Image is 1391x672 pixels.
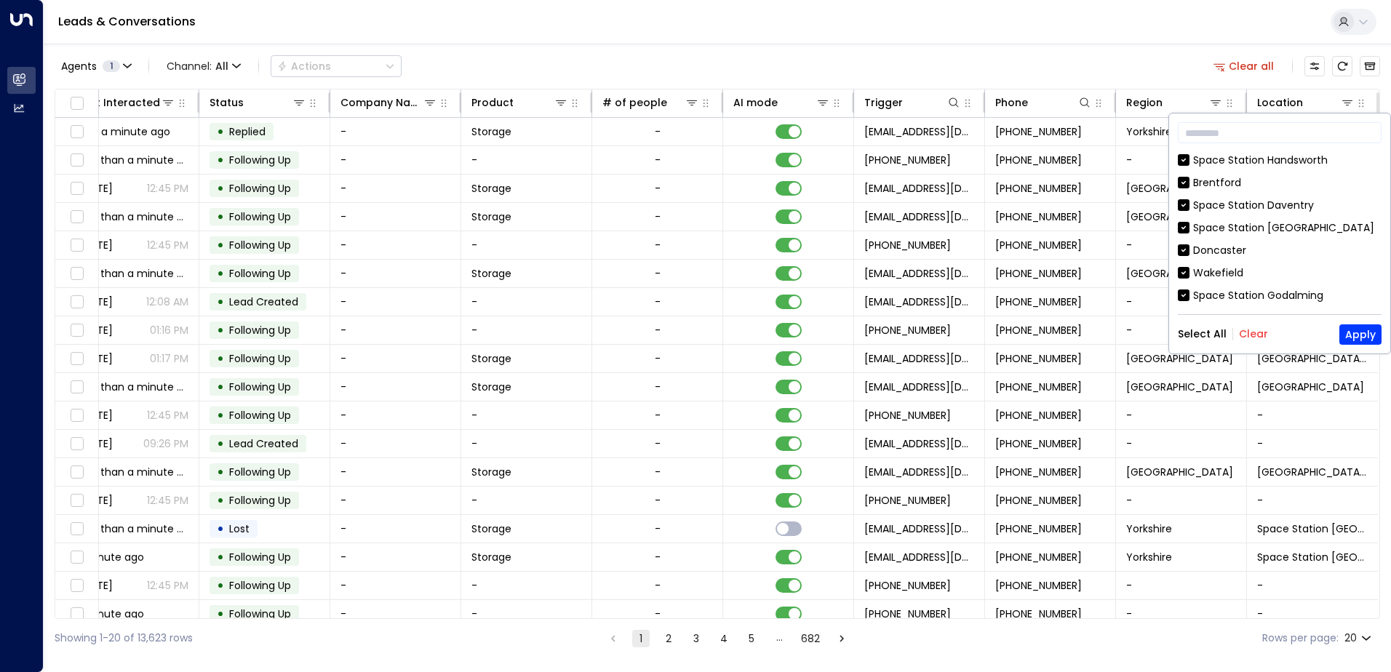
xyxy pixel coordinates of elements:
p: 12:45 PM [147,493,188,508]
button: Go to page 4 [715,630,733,647]
div: • [217,573,224,598]
span: Storage [471,209,511,224]
div: - [655,181,661,196]
div: Last Interacted [79,94,175,111]
button: Go to next page [833,630,850,647]
div: • [217,176,224,201]
td: - [330,231,461,259]
div: Showing 1-20 of 13,623 rows [55,631,193,646]
span: Storage [471,550,511,564]
td: - [330,316,461,344]
span: +447754176045 [995,181,1082,196]
span: Following Up [229,493,291,508]
td: - [330,401,461,429]
td: - [461,288,592,316]
td: - [1116,600,1247,628]
div: • [217,289,224,314]
span: Lost [229,521,250,536]
span: Storage [471,521,511,536]
div: • [217,119,224,144]
span: +447823435468 [995,295,1082,309]
div: Space Station [GEOGRAPHIC_DATA] [1178,220,1382,236]
div: … [770,630,788,647]
span: Surrey [1126,209,1233,224]
td: - [330,430,461,457]
span: Yorkshire [1126,550,1172,564]
td: - [1247,487,1378,514]
div: Trigger [864,94,961,111]
span: Toggle select row [68,350,86,368]
button: Agents1 [55,56,137,76]
span: leads@space-station.co.uk [864,521,974,536]
div: - [655,153,661,167]
span: less than a minute ago [79,521,188,536]
span: less than a minute ago [79,209,188,224]
span: Toggle select row [68,577,86,595]
td: - [1116,316,1247,344]
span: Yorkshire [1126,521,1172,536]
span: Following Up [229,465,291,479]
div: Last Interacted [79,94,160,111]
div: - [655,238,661,252]
span: All [215,60,228,72]
p: 01:16 PM [150,323,188,337]
button: Clear all [1208,56,1280,76]
span: Following Up [229,607,291,621]
div: • [217,148,224,172]
div: # of people [602,94,699,111]
div: • [217,204,224,229]
span: +447742658026 [995,550,1082,564]
div: Space Station Daventry [1178,198,1382,213]
span: Agents [61,61,97,71]
td: - [330,373,461,401]
label: Rows per page: [1262,631,1339,646]
td: - [330,203,461,231]
button: Channel:All [161,56,247,76]
span: +447738743780 [864,238,951,252]
div: - [655,351,661,366]
div: Phone [995,94,1092,111]
div: Company Name [340,94,437,111]
div: Product [471,94,568,111]
div: Doncaster [1178,243,1382,258]
button: Go to page 682 [798,630,823,647]
button: Actions [271,55,402,77]
td: - [330,288,461,316]
span: Toggle select row [68,407,86,425]
span: Toggle select row [68,321,86,340]
span: leads@space-station.co.uk [864,380,974,394]
div: # of people [602,94,667,111]
button: Clear [1239,328,1268,340]
button: Select All [1178,328,1227,340]
button: Archived Leads [1360,56,1380,76]
span: leads@space-station.co.uk [864,550,974,564]
span: leads@space-station.co.uk [864,436,974,451]
td: - [1116,288,1247,316]
p: 12:08 AM [146,295,188,309]
div: • [217,375,224,399]
td: - [1116,146,1247,174]
div: Space Station Handsworth [1193,153,1328,168]
td: - [461,430,592,457]
span: less than a minute ago [79,266,188,281]
div: - [655,295,661,309]
td: - [330,260,461,287]
div: Phone [995,94,1028,111]
div: Space Station Daventry [1193,198,1314,213]
span: Space Station Uxbridge [1257,465,1368,479]
span: Following Up [229,209,291,224]
span: Toggle select row [68,463,86,481]
p: 09:26 PM [143,436,188,451]
div: Wakefield [1178,265,1382,281]
div: - [655,550,661,564]
span: Space Station Hall Green [1257,380,1364,394]
div: Space Station Godalming [1193,288,1323,303]
div: • [217,431,224,456]
a: Leads & Conversations [58,13,196,30]
td: - [461,316,592,344]
span: Toggle select row [68,180,86,198]
button: Go to page 5 [743,630,760,647]
div: AI mode [733,94,830,111]
span: Following Up [229,550,291,564]
td: - [330,600,461,628]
